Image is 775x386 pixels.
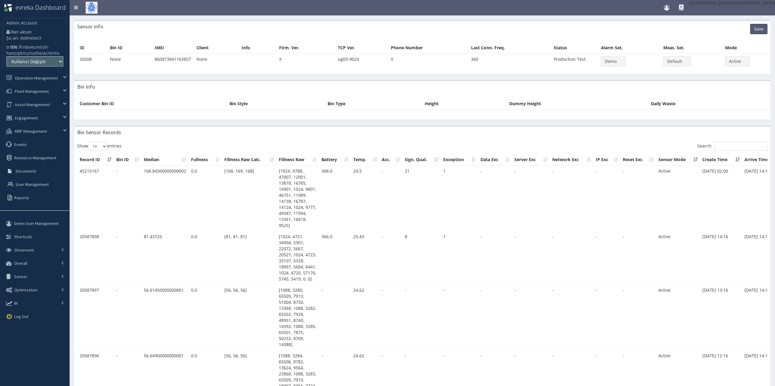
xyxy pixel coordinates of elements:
[14,247,34,253] span: Showroom
[36,50,41,56] a: he
[402,231,441,285] td: 8
[77,98,227,109] th: Customer Bin ID
[14,261,27,266] span: Overall
[77,166,114,231] td: 45215167
[141,166,189,231] td: 168.84300000000002
[550,231,593,285] td: -
[478,231,512,285] td: -
[593,231,620,285] td: -
[351,285,379,350] td: 24.62
[661,42,723,54] th: Meas. Set.
[276,285,319,350] td: [1088, 3280, 65505, 7913, 51004, 8750, 13368, 1088, 3282, 65502, 7928, 48951, 8740, 14392, 1088, ...
[620,231,656,285] td: -
[663,56,691,66] button: Default
[551,42,599,54] th: Status
[469,42,551,54] th: Last Conn. Freq.
[388,54,468,69] td: X
[512,166,550,231] td: -
[550,285,593,350] td: -
[6,44,63,56] li: / / / / / / / / / / / / /
[697,142,767,151] label: Search:
[725,56,750,66] button: Active
[6,44,10,50] a: tr
[77,142,121,151] label: Show entries
[15,3,66,11] span: evreka Dashboard
[656,166,700,231] td: Active
[15,75,58,81] span: Operation Management
[422,98,507,109] th: Height
[512,231,550,285] td: -
[593,166,620,231] td: -
[16,168,36,174] span: Documents
[729,58,742,64] span: Active
[6,44,49,56] a: zh-hans
[620,166,656,231] td: -
[351,231,379,285] td: 25.43
[620,285,656,350] td: -
[24,50,28,56] a: ru
[2,191,70,204] a: Reports
[512,285,550,350] td: -
[599,42,661,54] th: Alarm Set.
[4,4,12,12] img: evreka_logo_1_HoezNYK_wy30KrO.png
[25,44,30,50] a: de
[379,285,402,350] td: -
[601,56,626,66] button: Demo
[77,24,103,29] h3: Sensor Info
[2,178,70,191] a: User Management
[550,154,593,165] th: Network Exc: activate to sort column ascending
[11,44,17,50] b: EN
[478,285,512,350] td: -
[152,54,194,69] td: 860873041163857
[379,154,402,165] th: Acc.: activate to sort column ascending
[620,154,656,165] th: Reset Exc: activate to sort column ascending
[700,285,742,350] td: [DATE] 13:16
[18,50,22,56] a: pt
[351,166,379,231] td: 24.5
[388,42,468,54] th: Phone Number
[319,231,351,285] td: 366.0
[77,285,114,350] td: 20587897
[20,44,23,50] a: fr
[77,84,95,89] h3: Bin Info
[335,54,388,69] td: ug03-9024
[277,54,336,69] td: X
[222,166,276,231] td: [168, 169, 168]
[14,300,18,306] span: BI
[141,231,189,285] td: 81.43725
[656,154,700,165] th: Sensor Mode: activate to sort column ascending
[14,287,38,293] span: Optimization
[114,166,141,231] td: -
[222,285,276,350] td: [56, 56, 56]
[478,166,512,231] td: -
[15,115,38,121] span: Engagement
[14,274,27,279] span: Sensor
[189,231,222,285] td: 0.0
[14,314,28,319] span: Log Out
[379,231,402,285] td: -
[402,154,441,165] th: Sign. Qual.: activate to sort column ascending
[656,285,700,350] td: Active
[14,234,32,239] span: Shortcuts
[54,50,60,56] a: ms
[593,154,620,165] th: IP Exc: activate to sort column ascending
[114,231,141,285] td: -
[222,231,276,285] td: [81, 81, 81]
[469,54,551,69] td: 360
[700,231,742,285] td: [DATE] 14:16
[31,44,36,50] a: es
[77,54,107,69] td: 50508
[14,195,29,200] span: Reports
[319,154,351,165] th: Battery: activate to sort column ascending
[239,42,277,54] th: Info
[656,231,700,285] td: Active
[189,166,222,231] td: 0.0
[194,42,239,54] th: Client
[379,166,402,231] td: -
[402,166,441,231] td: 21
[222,154,276,165] th: Fillness Raw Calc.: activate to sort column ascending
[335,42,388,54] th: TCP Ver.
[88,142,107,151] select: Showentries
[276,166,319,231] td: [1024, 9788, 47007, 12001, 13878, 16785, 14901, 1024, 9801, 46751, 11989, 14138, 16787, 14124, 10...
